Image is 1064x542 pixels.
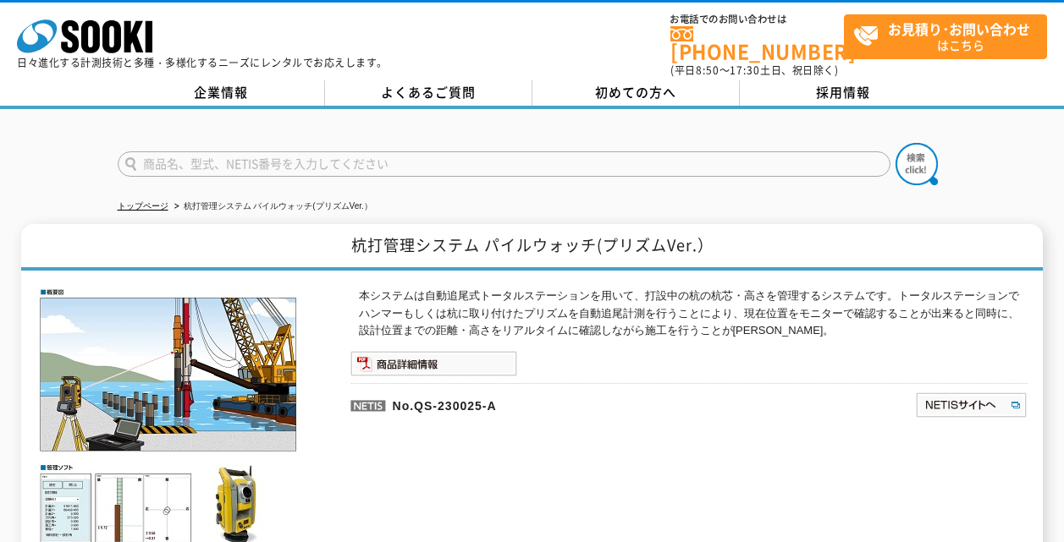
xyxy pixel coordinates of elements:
[670,63,838,78] span: (平日 ～ 土日、祝日除く)
[730,63,760,78] span: 17:30
[696,63,719,78] span: 8:50
[171,198,372,216] li: 杭打管理システム パイルウォッチ(プリズムVer.）
[118,151,890,177] input: 商品名、型式、NETIS番号を入力してください
[670,26,844,61] a: [PHONE_NUMBER]
[359,287,1028,340] p: 本システムは自動追尾式トータルステーションを用いて、打設中の杭の杭芯・高さを管理するシステムです。トータルステーションでハンマーもしくは杭に取り付けたプリズムを自動追尾計測を行うことにより、現在...
[350,351,517,376] img: 商品詳細情報システム
[896,143,938,185] img: btn_search.png
[325,80,532,106] a: よくあるご質問
[670,14,844,25] span: お電話でのお問い合わせは
[21,224,1043,271] h1: 杭打管理システム パイルウォッチ(プリズムVer.）
[118,80,325,106] a: 企業情報
[118,201,168,211] a: トップページ
[888,19,1030,39] strong: お見積り･お問い合わせ
[350,360,517,373] a: 商品詳細情報システム
[853,15,1046,57] span: はこちら
[350,383,752,424] p: No.QS-230025-A
[17,57,388,68] p: 日々進化する計測技術と多種・多様化するニーズにレンタルでお応えします。
[532,80,740,106] a: 初めての方へ
[740,80,947,106] a: 採用情報
[915,391,1028,419] img: NETISサイトへ
[595,83,676,101] span: 初めての方へ
[844,14,1047,59] a: お見積り･お問い合わせはこちら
